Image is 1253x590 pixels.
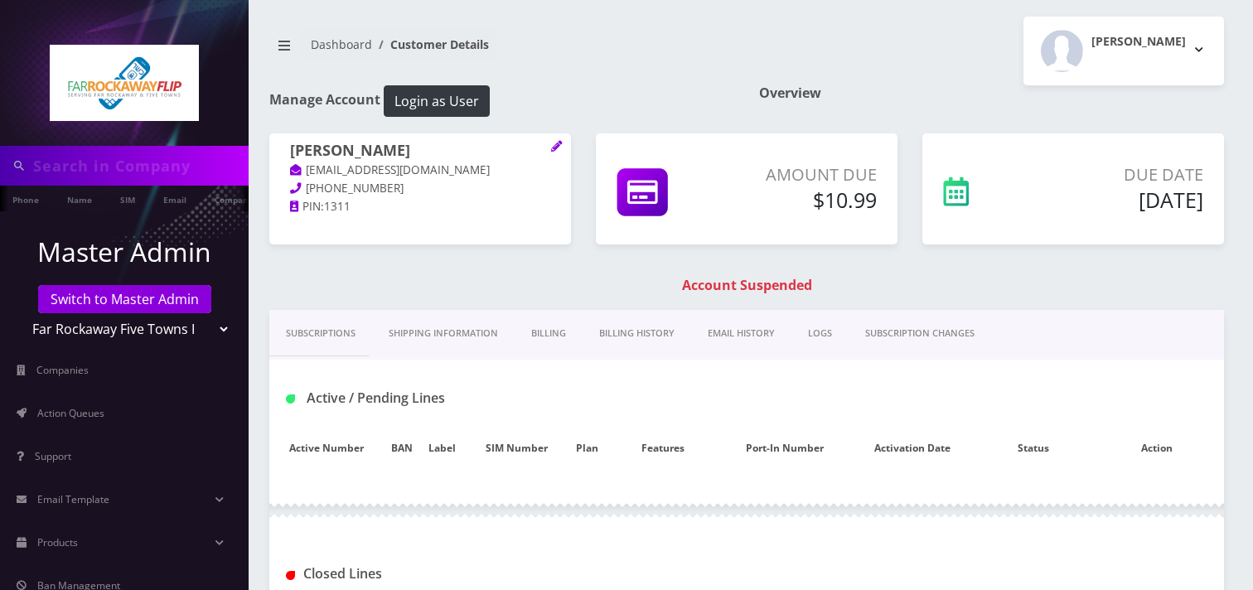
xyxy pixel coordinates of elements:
[465,424,568,472] th: SIM Number
[155,186,195,211] a: Email
[37,535,78,549] span: Products
[33,150,244,181] input: Search in Company
[720,424,849,472] th: Port-In Number
[38,285,211,313] a: Switch to Master Admin
[59,186,100,211] a: Name
[324,199,351,214] span: 1311
[1038,162,1203,187] p: Due Date
[1091,35,1186,49] h2: [PERSON_NAME]
[269,424,384,472] th: Active Number
[112,186,143,211] a: SIM
[290,199,324,215] a: PIN:
[515,310,583,357] a: Billing
[286,566,577,582] h1: Closed Lines
[36,363,89,377] span: Companies
[372,36,489,53] li: Customer Details
[583,310,691,357] a: Billing History
[568,424,606,472] th: Plan
[735,187,877,212] h5: $10.99
[791,310,849,357] a: LOGS
[691,310,791,357] a: EMAIL HISTORY
[735,162,877,187] p: Amount Due
[384,424,419,472] th: BAN
[290,162,490,179] a: [EMAIL_ADDRESS][DOMAIN_NAME]
[849,424,976,472] th: Activation Date
[976,424,1091,472] th: Status
[380,90,490,109] a: Login as User
[286,390,577,406] h1: Active / Pending Lines
[273,278,1220,293] h1: Account Suspended
[286,394,295,404] img: Active / Pending Lines
[1091,424,1224,472] th: Action
[35,449,71,463] span: Support
[37,406,104,420] span: Action Queues
[269,27,734,75] nav: breadcrumb
[269,85,734,117] h1: Manage Account
[419,424,465,472] th: Label
[290,142,550,162] h1: [PERSON_NAME]
[50,45,199,121] img: Far Rockaway Five Towns Flip
[311,36,372,52] a: Dashboard
[849,310,991,357] a: SUBSCRIPTION CHANGES
[37,492,109,506] span: Email Template
[384,85,490,117] button: Login as User
[306,181,404,196] span: [PHONE_NUMBER]
[269,310,372,357] a: Subscriptions
[206,186,262,211] a: Company
[4,186,47,211] a: Phone
[286,571,295,580] img: Closed Lines
[372,310,515,357] a: Shipping Information
[605,424,719,472] th: Features
[1023,17,1224,85] button: [PERSON_NAME]
[759,85,1224,101] h1: Overview
[1038,187,1203,212] h5: [DATE]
